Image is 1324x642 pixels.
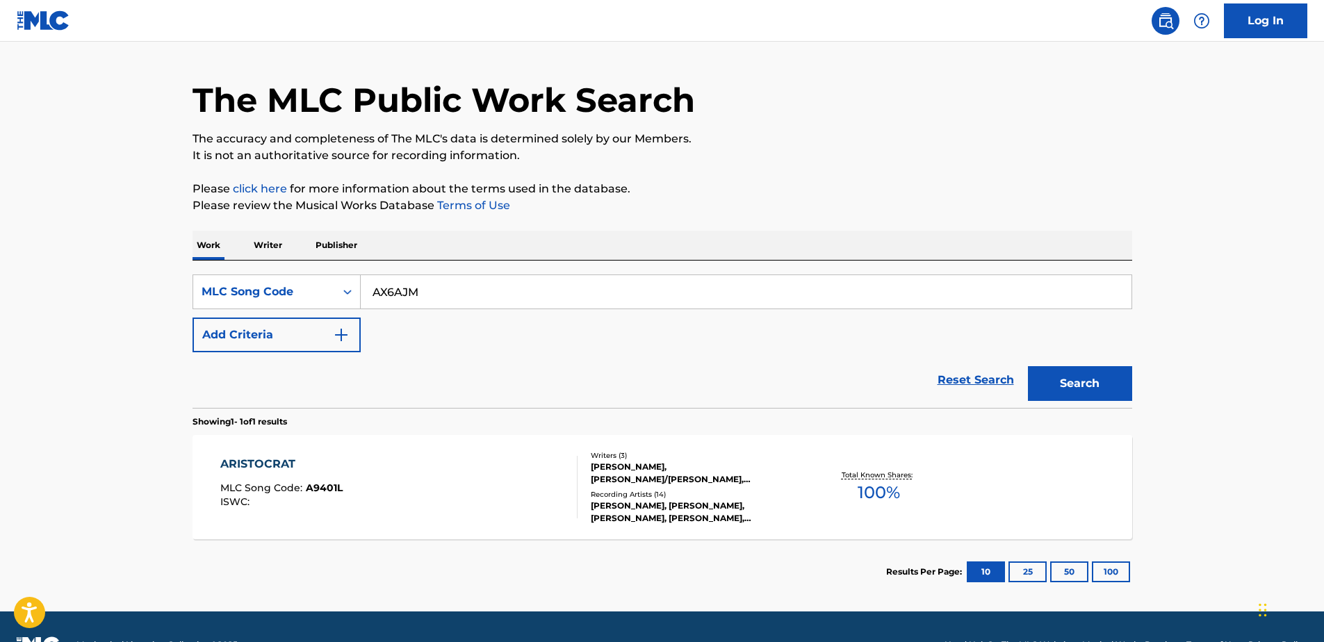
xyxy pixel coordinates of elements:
span: A9401L [306,481,343,494]
img: 9d2ae6d4665cec9f34b9.svg [333,327,350,343]
img: MLC Logo [17,10,70,31]
a: ARISTOCRATMLC Song Code:A9401LISWC:Writers (3)[PERSON_NAME], [PERSON_NAME]/[PERSON_NAME], [PERSON... [193,435,1132,539]
img: help [1193,13,1210,29]
p: It is not an authoritative source for recording information. [193,147,1132,164]
p: Results Per Page: [886,566,965,578]
button: Search [1028,366,1132,401]
a: Log In [1224,3,1307,38]
p: Work [193,231,224,260]
span: 100 % [858,480,900,505]
button: 25 [1008,561,1047,582]
button: Add Criteria [193,318,361,352]
div: ARISTOCRAT [220,456,343,472]
form: Search Form [193,274,1132,408]
button: 100 [1092,561,1130,582]
h1: The MLC Public Work Search [193,79,695,121]
p: Writer [250,231,286,260]
a: Public Search [1152,7,1179,35]
div: MLC Song Code [202,283,327,300]
a: Terms of Use [434,199,510,212]
a: click here [233,182,287,195]
div: [PERSON_NAME], [PERSON_NAME]/[PERSON_NAME], [PERSON_NAME] [591,461,801,486]
button: 50 [1050,561,1088,582]
span: ISWC : [220,495,253,508]
img: search [1157,13,1174,29]
p: Please review the Musical Works Database [193,197,1132,214]
p: The accuracy and completeness of The MLC's data is determined solely by our Members. [193,131,1132,147]
p: Total Known Shares: [842,470,916,480]
span: MLC Song Code : [220,481,306,494]
p: Publisher [311,231,361,260]
iframe: Chat Widget [1254,575,1324,642]
button: 10 [967,561,1005,582]
div: Recording Artists ( 14 ) [591,489,801,500]
p: Please for more information about the terms used in the database. [193,181,1132,197]
div: Drag [1259,589,1267,631]
div: [PERSON_NAME], [PERSON_NAME], [PERSON_NAME], [PERSON_NAME], [PERSON_NAME] [591,500,801,525]
div: Help [1188,7,1216,35]
a: Reset Search [931,365,1021,395]
p: Showing 1 - 1 of 1 results [193,415,287,428]
div: Writers ( 3 ) [591,450,801,461]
